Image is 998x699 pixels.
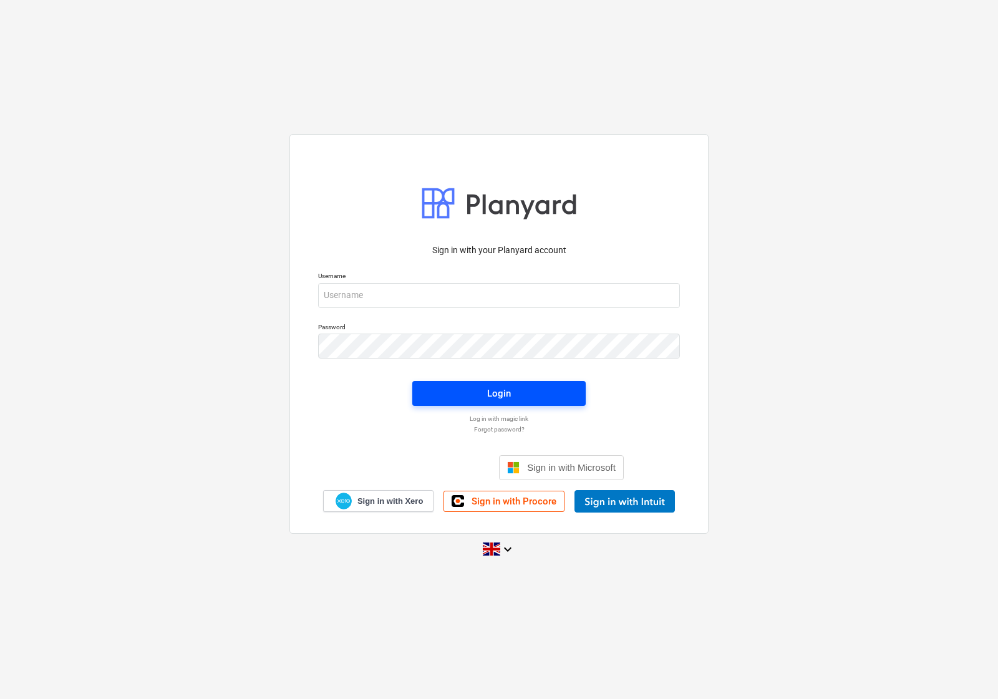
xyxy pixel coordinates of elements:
img: Xero logo [336,493,352,509]
button: Login [412,381,586,406]
span: Sign in with Xero [357,496,423,507]
span: Sign in with Microsoft [527,462,616,473]
p: Username [318,272,680,282]
p: Sign in with your Planyard account [318,244,680,257]
a: Log in with magic link [312,415,686,423]
span: Sign in with Procore [472,496,556,507]
iframe: Chat Widget [936,639,998,699]
iframe: Sign in with Google Button [368,454,495,481]
img: Microsoft logo [507,461,520,474]
i: keyboard_arrow_down [500,542,515,557]
a: Sign in with Procore [443,491,564,512]
a: Sign in with Xero [323,490,434,512]
input: Username [318,283,680,308]
div: Login [487,385,511,402]
p: Password [318,323,680,334]
a: Forgot password? [312,425,686,433]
